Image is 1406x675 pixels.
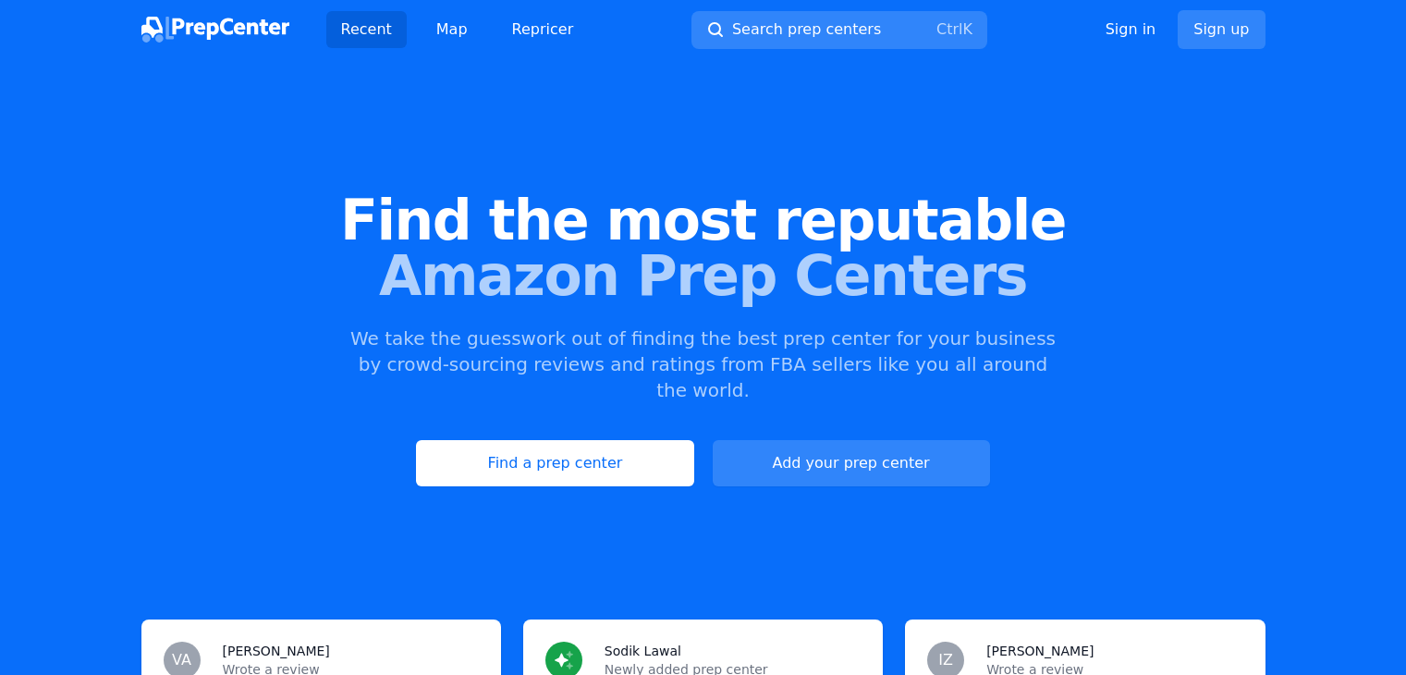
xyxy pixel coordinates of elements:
a: Sign up [1178,10,1265,49]
a: Repricer [497,11,589,48]
a: Find a prep center [416,440,693,486]
h3: [PERSON_NAME] [986,642,1094,660]
kbd: K [962,20,972,38]
span: Search prep centers [732,18,881,41]
img: PrepCenter [141,17,289,43]
span: IZ [938,653,953,668]
h3: Sodik Lawal [605,642,681,660]
kbd: Ctrl [936,20,962,38]
a: Recent [326,11,407,48]
span: Amazon Prep Centers [30,248,1376,303]
a: Add your prep center [713,440,990,486]
span: Find the most reputable [30,192,1376,248]
button: Search prep centersCtrlK [691,11,987,49]
span: VA [172,653,191,668]
a: Sign in [1106,18,1156,41]
h3: [PERSON_NAME] [223,642,330,660]
a: Map [422,11,483,48]
p: We take the guesswork out of finding the best prep center for your business by crowd-sourcing rev... [348,325,1058,403]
